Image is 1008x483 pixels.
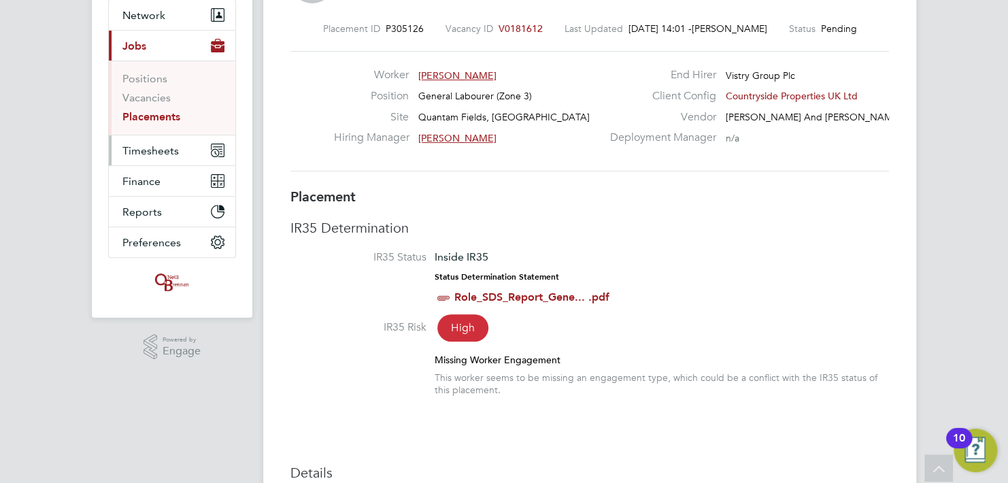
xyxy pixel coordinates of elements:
[109,197,235,227] button: Reports
[789,22,816,35] label: Status
[109,166,235,196] button: Finance
[446,22,493,35] label: Vacancy ID
[418,132,497,144] span: [PERSON_NAME]
[109,61,235,135] div: Jobs
[628,22,692,35] span: [DATE] 14:01 -
[386,22,424,35] span: P305126
[435,250,488,263] span: Inside IR35
[109,31,235,61] button: Jobs
[565,22,623,35] label: Last Updated
[953,438,965,456] div: 10
[726,90,858,102] span: Countryside Properties UK Ltd
[454,290,609,303] a: Role_SDS_Report_Gene... .pdf
[109,135,235,165] button: Timesheets
[144,334,201,360] a: Powered byEngage
[726,111,977,123] span: [PERSON_NAME] And [PERSON_NAME] Construction Li…
[122,205,162,218] span: Reports
[692,22,767,35] span: [PERSON_NAME]
[122,175,161,188] span: Finance
[290,464,889,482] h3: Details
[122,72,167,85] a: Positions
[163,334,201,346] span: Powered by
[435,354,889,366] div: Missing Worker Engagement
[290,219,889,237] h3: IR35 Determination
[122,9,165,22] span: Network
[163,346,201,357] span: Engage
[152,271,192,293] img: oneillandbrennan-logo-retina.png
[726,132,739,144] span: n/a
[418,69,497,82] span: [PERSON_NAME]
[435,272,559,282] strong: Status Determination Statement
[323,22,380,35] label: Placement ID
[499,22,543,35] span: V0181612
[602,110,716,124] label: Vendor
[290,250,426,265] label: IR35 Status
[954,429,997,472] button: Open Resource Center, 10 new notifications
[334,89,409,103] label: Position
[418,111,590,123] span: Quantam Fields, [GEOGRAPHIC_DATA]
[122,110,180,123] a: Placements
[109,227,235,257] button: Preferences
[602,68,716,82] label: End Hirer
[290,320,426,335] label: IR35 Risk
[334,68,409,82] label: Worker
[334,131,409,145] label: Hiring Manager
[290,188,356,205] b: Placement
[122,39,146,52] span: Jobs
[122,91,171,104] a: Vacancies
[437,314,488,342] span: High
[435,371,889,396] div: This worker seems to be missing an engagement type, which could be a conflict with the IR35 statu...
[602,89,716,103] label: Client Config
[122,236,181,249] span: Preferences
[122,144,179,157] span: Timesheets
[108,271,236,293] a: Go to home page
[602,131,716,145] label: Deployment Manager
[418,90,532,102] span: General Labourer (Zone 3)
[334,110,409,124] label: Site
[726,69,795,82] span: Vistry Group Plc
[821,22,857,35] span: Pending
